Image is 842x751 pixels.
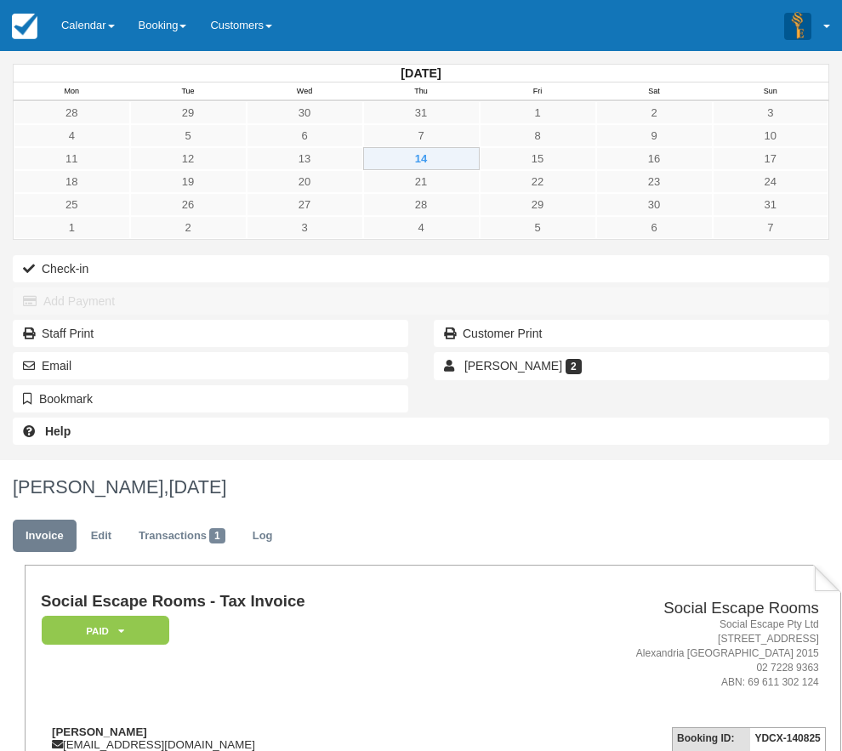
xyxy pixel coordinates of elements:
[434,352,829,379] a: [PERSON_NAME] 2
[363,170,480,193] a: 21
[14,101,130,124] a: 28
[480,216,596,239] a: 5
[784,12,811,39] img: A3
[363,147,480,170] a: 14
[13,287,829,315] button: Add Payment
[130,193,247,216] a: 26
[45,424,71,438] b: Help
[13,418,829,445] a: Help
[14,216,130,239] a: 1
[168,476,226,498] span: [DATE]
[363,193,480,216] a: 28
[130,82,247,101] th: Tue
[247,216,363,239] a: 3
[498,617,819,691] address: Social Escape Pty Ltd [STREET_ADDRESS] Alexandria [GEOGRAPHIC_DATA] 2015 02 7228 9363 ABN: 69 611...
[480,124,596,147] a: 8
[41,593,491,611] h1: Social Escape Rooms - Tax Invoice
[130,147,247,170] a: 12
[713,193,829,216] a: 31
[363,101,480,124] a: 31
[713,101,829,124] a: 3
[480,170,596,193] a: 22
[464,359,562,373] span: [PERSON_NAME]
[130,216,247,239] a: 2
[713,124,829,147] a: 10
[754,732,820,744] strong: YDCX-140825
[130,101,247,124] a: 29
[596,170,713,193] a: 23
[13,255,829,282] button: Check-in
[363,124,480,147] a: 7
[596,124,713,147] a: 9
[247,101,363,124] a: 30
[480,101,596,124] a: 1
[13,352,408,379] button: Email
[247,82,363,101] th: Wed
[14,193,130,216] a: 25
[480,82,596,101] th: Fri
[130,170,247,193] a: 19
[247,170,363,193] a: 20
[480,193,596,216] a: 29
[498,600,819,617] h2: Social Escape Rooms
[41,615,163,646] a: Paid
[434,320,829,347] a: Customer Print
[14,147,130,170] a: 11
[247,193,363,216] a: 27
[209,528,225,543] span: 1
[14,170,130,193] a: 18
[713,170,829,193] a: 24
[13,320,408,347] a: Staff Print
[13,477,829,498] h1: [PERSON_NAME],
[673,728,751,749] th: Booking ID:
[247,147,363,170] a: 13
[713,147,829,170] a: 17
[126,520,238,553] a: Transactions1
[13,385,408,412] button: Bookmark
[12,14,37,39] img: checkfront-main-nav-mini-logo.png
[13,520,77,553] a: Invoice
[596,101,713,124] a: 2
[247,124,363,147] a: 6
[480,147,596,170] a: 15
[596,216,713,239] a: 6
[596,82,713,101] th: Sat
[240,520,286,553] a: Log
[52,725,147,738] strong: [PERSON_NAME]
[363,216,480,239] a: 4
[713,216,829,239] a: 7
[566,359,582,374] span: 2
[596,147,713,170] a: 16
[14,82,130,101] th: Mon
[130,124,247,147] a: 5
[14,124,130,147] a: 4
[401,66,441,80] strong: [DATE]
[42,616,169,646] em: Paid
[78,520,124,553] a: Edit
[596,193,713,216] a: 30
[713,82,829,101] th: Sun
[363,82,480,101] th: Thu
